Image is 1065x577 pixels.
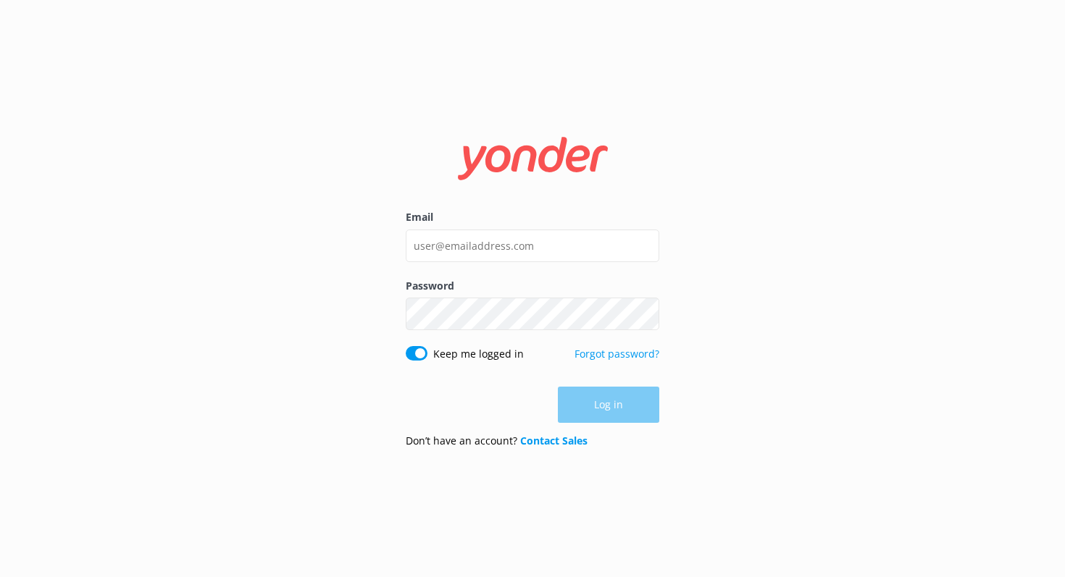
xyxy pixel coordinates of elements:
[433,346,524,362] label: Keep me logged in
[406,278,659,294] label: Password
[406,209,659,225] label: Email
[630,300,659,329] button: Show password
[520,434,588,447] a: Contact Sales
[575,347,659,361] a: Forgot password?
[406,229,659,262] input: user@emailaddress.com
[406,433,588,449] p: Don’t have an account?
